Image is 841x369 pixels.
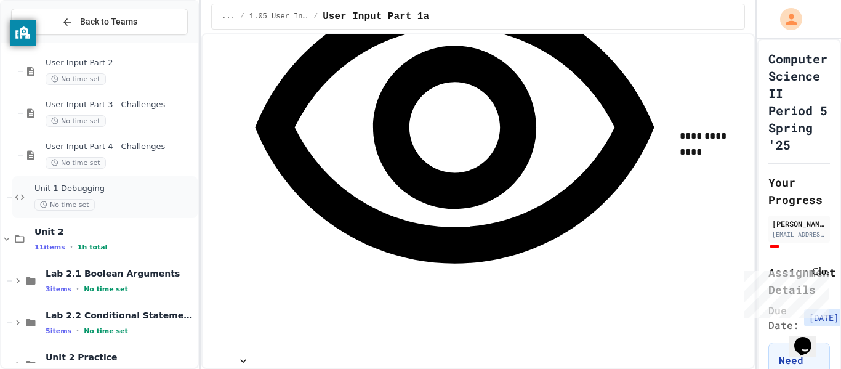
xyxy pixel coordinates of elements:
[772,230,826,239] div: [EMAIL_ADDRESS][DOMAIN_NAME]
[768,264,830,298] h2: Assignment Details
[70,242,73,252] span: •
[46,285,71,293] span: 3 items
[34,243,65,251] span: 11 items
[46,73,106,85] span: No time set
[84,285,128,293] span: No time set
[240,12,244,22] span: /
[78,243,108,251] span: 1h total
[10,20,36,46] button: privacy banner
[46,310,195,321] span: Lab 2.2 Conditional Statements
[34,226,195,237] span: Unit 2
[11,9,188,35] button: Back to Teams
[34,199,95,211] span: No time set
[772,218,826,229] div: [PERSON_NAME]
[323,9,429,24] span: User Input Part 1a
[739,266,829,318] iframe: chat widget
[84,327,128,335] span: No time set
[768,174,830,208] h2: Your Progress
[46,268,195,279] span: Lab 2.1 Boolean Arguments
[5,5,85,78] div: Chat with us now!Close
[46,100,195,110] span: User Input Part 3 - Challenges
[34,184,195,194] span: Unit 1 Debugging
[46,58,195,68] span: User Input Part 2
[46,142,195,152] span: User Input Part 4 - Challenges
[76,284,79,294] span: •
[46,352,195,363] span: Unit 2 Practice
[46,115,106,127] span: No time set
[80,15,137,28] span: Back to Teams
[222,12,235,22] span: ...
[767,5,805,33] div: My Account
[46,157,106,169] span: No time set
[768,50,830,153] h1: Computer Science II Period 5 Spring '25
[46,327,71,335] span: 5 items
[76,326,79,336] span: •
[789,320,829,357] iframe: chat widget
[249,12,308,22] span: 1.05 User Input
[313,12,318,22] span: /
